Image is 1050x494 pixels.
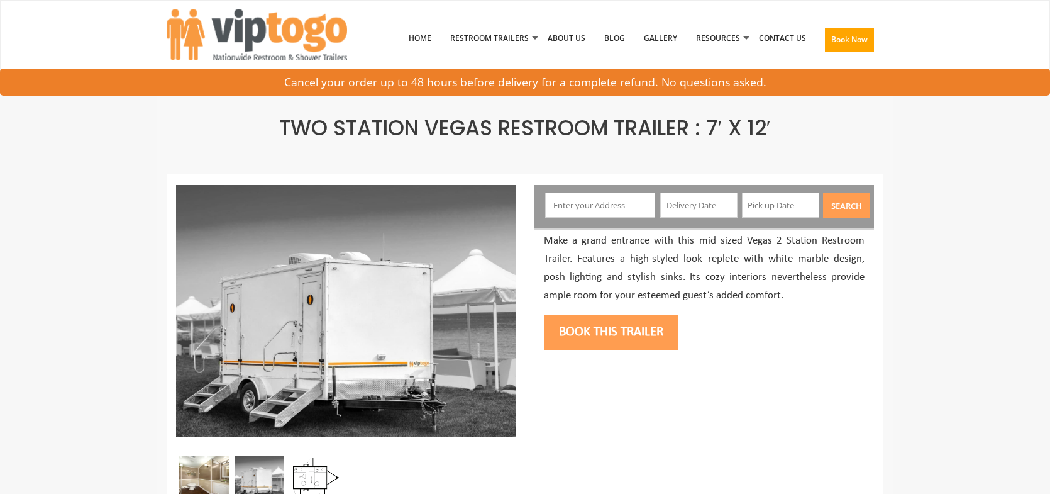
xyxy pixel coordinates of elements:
[176,185,516,437] img: Side view of two station restroom trailer with separate doors for males and females
[399,6,441,71] a: Home
[825,28,874,52] button: Book Now
[279,113,770,143] span: Two Station Vegas Restroom Trailer : 7′ x 12′
[538,6,595,71] a: About Us
[544,315,678,350] button: Book this trailer
[167,9,347,60] img: VIPTOGO
[595,6,634,71] a: Blog
[441,6,538,71] a: Restroom Trailers
[660,193,738,218] input: Delivery Date
[823,193,870,218] button: Search
[544,232,865,305] p: Make a grand entrance with this mid sized Vegas 2 Station Restroom Trailer. Features a high-style...
[742,193,819,218] input: Pick up Date
[545,193,656,218] input: Enter your Address
[749,6,815,71] a: Contact Us
[687,6,749,71] a: Resources
[815,6,883,79] a: Book Now
[634,6,687,71] a: Gallery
